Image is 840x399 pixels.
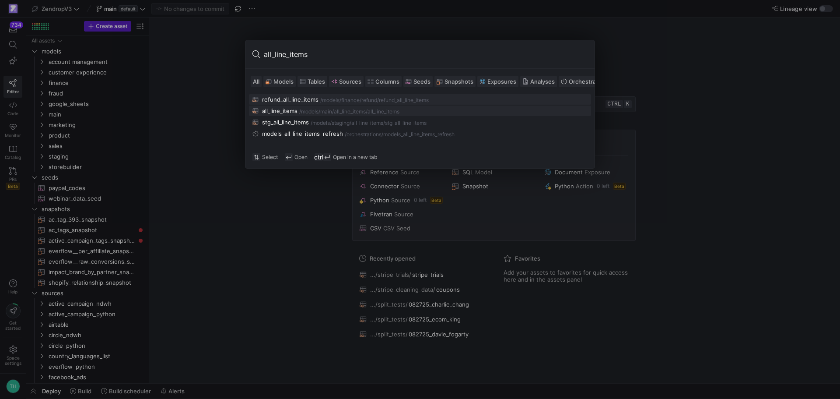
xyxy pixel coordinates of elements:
div: /models_all_line_items_refresh [381,131,455,138]
div: /all_line_items [366,109,399,115]
span: Orchestrations [569,78,609,85]
div: Select [252,153,278,161]
span: Models [273,78,294,85]
button: Tables [297,76,327,87]
button: Exposures [477,76,518,87]
span: Exposures [487,78,516,85]
button: Columns [365,76,402,87]
div: /models/ [311,120,332,126]
div: finance/refund [341,97,377,103]
div: /stg_all_line_items [383,120,427,126]
button: Sources [329,76,364,87]
div: main/all_line_items [320,109,366,115]
span: All [253,78,259,85]
div: refund_all_line_items [262,96,318,103]
button: Analyses [520,76,557,87]
div: Open [285,153,308,161]
span: Snapshots [444,78,473,85]
button: All [251,76,262,87]
div: /refund_all_line_items [377,97,429,103]
span: Columns [375,78,399,85]
div: /models/ [320,97,341,103]
span: Seeds [413,78,430,85]
div: models_all_line_items_refresh [262,130,343,137]
span: Tables [308,78,325,85]
div: /models/ [299,109,320,115]
div: staging/all_line_items [332,120,383,126]
span: ctrl [315,153,322,161]
div: /orchestrations [345,131,381,138]
span: Sources [339,78,361,85]
div: Open in a new tab [315,153,377,161]
button: Seeds [403,76,433,87]
input: Search or run a command [264,47,588,61]
span: Analyses [530,78,555,85]
button: Snapshots [434,76,476,87]
button: Models [263,76,296,87]
div: stg_all_line_items [262,119,309,126]
div: all_line_items [262,107,297,114]
button: Orchestrations [559,76,612,87]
